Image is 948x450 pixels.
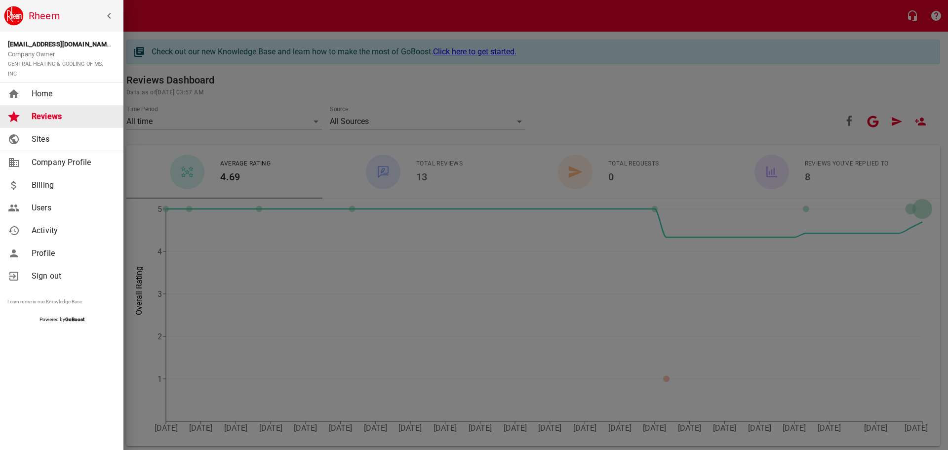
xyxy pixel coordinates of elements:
[32,157,112,168] span: Company Profile
[39,317,84,322] span: Powered by
[32,179,112,191] span: Billing
[7,299,82,304] a: Learn more in our Knowledge Base
[8,50,103,77] span: Company Owner
[8,41,112,48] strong: [EMAIL_ADDRESS][DOMAIN_NAME]
[32,111,112,123] span: Reviews
[32,225,112,237] span: Activity
[65,317,84,322] strong: GoBoost
[8,61,103,77] small: CENTRAL HEATING & COOLING OF MS, INC
[32,247,112,259] span: Profile
[4,6,24,26] img: rheem.png
[29,8,119,24] h6: Rheem
[32,202,112,214] span: Users
[32,270,112,282] span: Sign out
[32,88,112,100] span: Home
[32,133,112,145] span: Sites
